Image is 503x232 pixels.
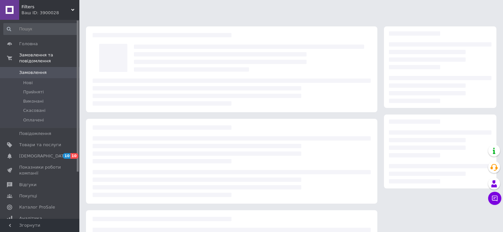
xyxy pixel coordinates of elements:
[19,193,37,199] span: Покупці
[23,89,44,95] span: Прийняті
[23,80,33,86] span: Нові
[23,117,44,123] span: Оплачені
[23,98,44,104] span: Виконані
[19,131,51,137] span: Повідомлення
[19,52,79,64] span: Замовлення та повідомлення
[19,153,68,159] span: [DEMOGRAPHIC_DATA]
[19,70,47,76] span: Замовлення
[21,10,79,16] div: Ваш ID: 3900028
[19,142,61,148] span: Товари та послуги
[21,4,71,10] span: Filters
[19,204,55,210] span: Каталог ProSale
[19,164,61,176] span: Показники роботи компанії
[3,23,78,35] input: Пошук
[70,153,78,159] span: 10
[488,192,501,205] button: Чат з покупцем
[63,153,70,159] span: 10
[19,41,38,47] span: Головна
[19,215,42,221] span: Аналітика
[19,182,36,188] span: Відгуки
[23,108,46,114] span: Скасовані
